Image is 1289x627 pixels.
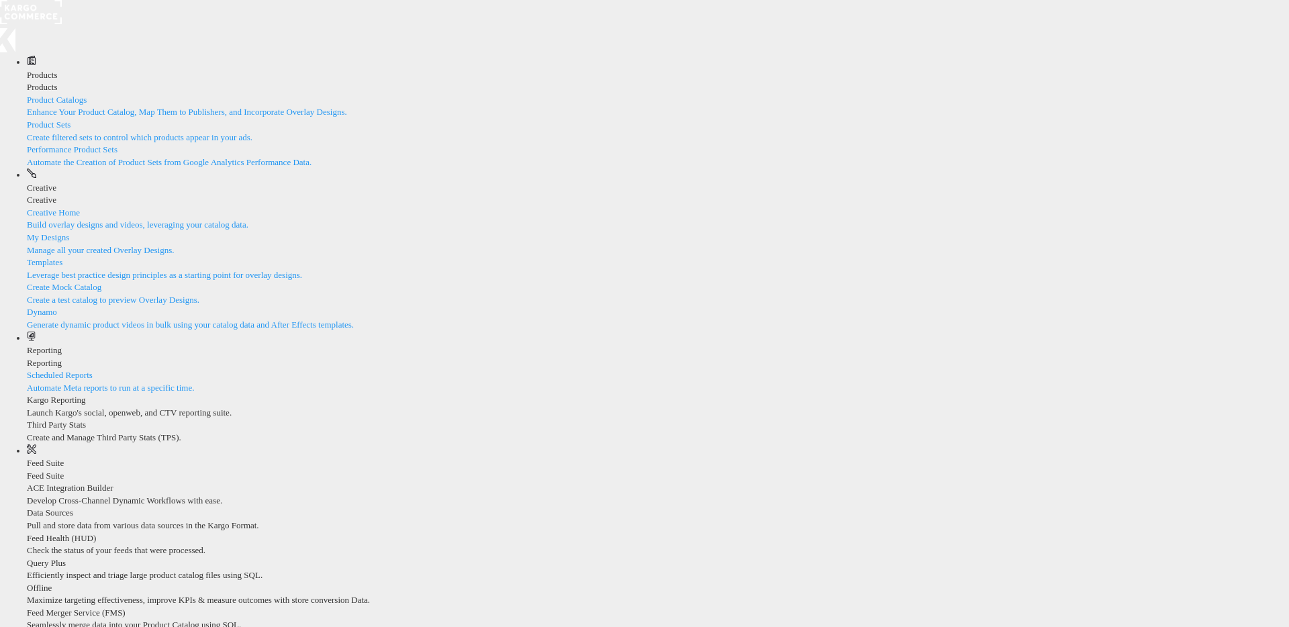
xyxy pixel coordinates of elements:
div: Product Catalogs [27,94,1289,107]
div: Product Sets [27,119,1289,132]
div: Offline [27,582,1289,595]
a: Creative HomeBuild overlay designs and videos, leveraging your catalog data. [27,207,1289,232]
div: Automate Meta reports to run at a specific time. [27,382,1289,395]
div: Create a test catalog to preview Overlay Designs. [27,294,1289,307]
div: Efficiently inspect and triage large product catalog files using SQL. [27,569,1289,582]
div: Build overlay designs and videos, leveraging your catalog data. [27,219,1289,232]
a: TemplatesLeverage best practice design principles as a starting point for overlay designs. [27,256,1289,281]
div: Feed Health (HUD) [27,532,1289,545]
div: Creative Home [27,207,1289,220]
a: My DesignsManage all your created Overlay Designs. [27,232,1289,256]
div: ACE Integration Builder [27,482,1289,495]
a: Product SetsCreate filtered sets to control which products appear in your ads. [27,119,1289,144]
div: Pull and store data from various data sources in the Kargo Format. [27,520,1289,532]
div: Maximize targeting effectiveness, improve KPIs & measure outcomes with store conversion Data. [27,594,1289,607]
a: Scheduled ReportsAutomate Meta reports to run at a specific time. [27,369,1289,394]
div: Data Sources [27,507,1289,520]
div: Generate dynamic product videos in bulk using your catalog data and After Effects templates. [27,319,1289,332]
div: Develop Cross-Channel Dynamic Workflows with ease. [27,495,1289,508]
div: My Designs [27,232,1289,244]
a: Performance Product SetsAutomate the Creation of Product Sets from Google Analytics Performance D... [27,144,1289,168]
div: Creative [27,194,1289,207]
span: Feed Suite [27,458,64,468]
div: Templates [27,256,1289,269]
div: Kargo Reporting [27,394,1289,407]
div: Query Plus [27,557,1289,570]
div: Third Party Stats [27,419,1289,432]
div: Create filtered sets to control which products appear in your ads. [27,132,1289,144]
div: Dynamo [27,306,1289,319]
div: Automate the Creation of Product Sets from Google Analytics Performance Data. [27,156,1289,169]
div: Leverage best practice design principles as a starting point for overlay designs. [27,269,1289,282]
a: Product CatalogsEnhance Your Product Catalog, Map Them to Publishers, and Incorporate Overlay Des... [27,94,1289,119]
a: DynamoGenerate dynamic product videos in bulk using your catalog data and After Effects templates. [27,306,1289,331]
div: Enhance Your Product Catalog, Map Them to Publishers, and Incorporate Overlay Designs. [27,106,1289,119]
div: Launch Kargo's social, openweb, and CTV reporting suite. [27,407,1289,420]
div: Performance Product Sets [27,144,1289,156]
div: Feed Merger Service (FMS) [27,607,1289,620]
div: Scheduled Reports [27,369,1289,382]
div: Reporting [27,357,1289,370]
span: Products [27,70,58,80]
div: Feed Suite [27,470,1289,483]
div: Products [27,81,1289,94]
a: Create Mock CatalogCreate a test catalog to preview Overlay Designs. [27,281,1289,306]
div: Create Mock Catalog [27,281,1289,294]
span: Reporting [27,345,62,355]
div: Manage all your created Overlay Designs. [27,244,1289,257]
div: Check the status of your feeds that were processed. [27,544,1289,557]
span: Creative [27,183,56,193]
div: Create and Manage Third Party Stats (TPS). [27,432,1289,444]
